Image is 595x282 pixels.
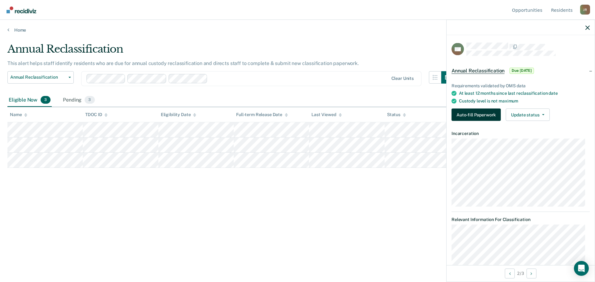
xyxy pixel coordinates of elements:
span: date [549,91,558,96]
div: Requirements validated by OMS data [452,83,590,88]
button: Update status [506,109,549,121]
div: 2 / 3 [447,265,595,281]
div: Custody level is not [459,98,590,104]
button: Auto-fill Paperwork [452,109,501,121]
dt: Incarceration [452,131,590,136]
div: Open Intercom Messenger [574,261,589,276]
p: This alert helps staff identify residents who are due for annual custody reclassification and dir... [7,60,359,66]
div: J R [580,5,590,15]
a: Home [7,27,588,33]
div: Annual Reclassification [7,43,454,60]
div: Last Viewed [311,112,342,117]
div: Pending [62,93,96,107]
div: Eligibility Date [161,112,196,117]
div: TDOC ID [85,112,108,117]
button: Next Opportunity [527,268,536,278]
a: Navigate to form link [452,109,503,121]
div: At least 12 months since last reclassification [459,91,590,96]
span: Annual Reclassification [452,67,505,74]
button: Profile dropdown button [580,5,590,15]
span: 3 [41,96,51,104]
div: Clear units [391,76,414,81]
div: Full-term Release Date [236,112,288,117]
div: Status [387,112,406,117]
button: Previous Opportunity [505,268,515,278]
span: maximum [499,98,518,103]
dt: Relevant Information For Classification [452,217,590,222]
span: 3 [85,96,95,104]
div: Eligible Now [7,93,52,107]
img: Recidiviz [7,7,36,13]
div: Name [10,112,27,117]
span: Annual Reclassification [10,75,66,80]
div: Annual ReclassificationDue [DATE] [447,61,595,80]
span: Due [DATE] [509,67,534,74]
